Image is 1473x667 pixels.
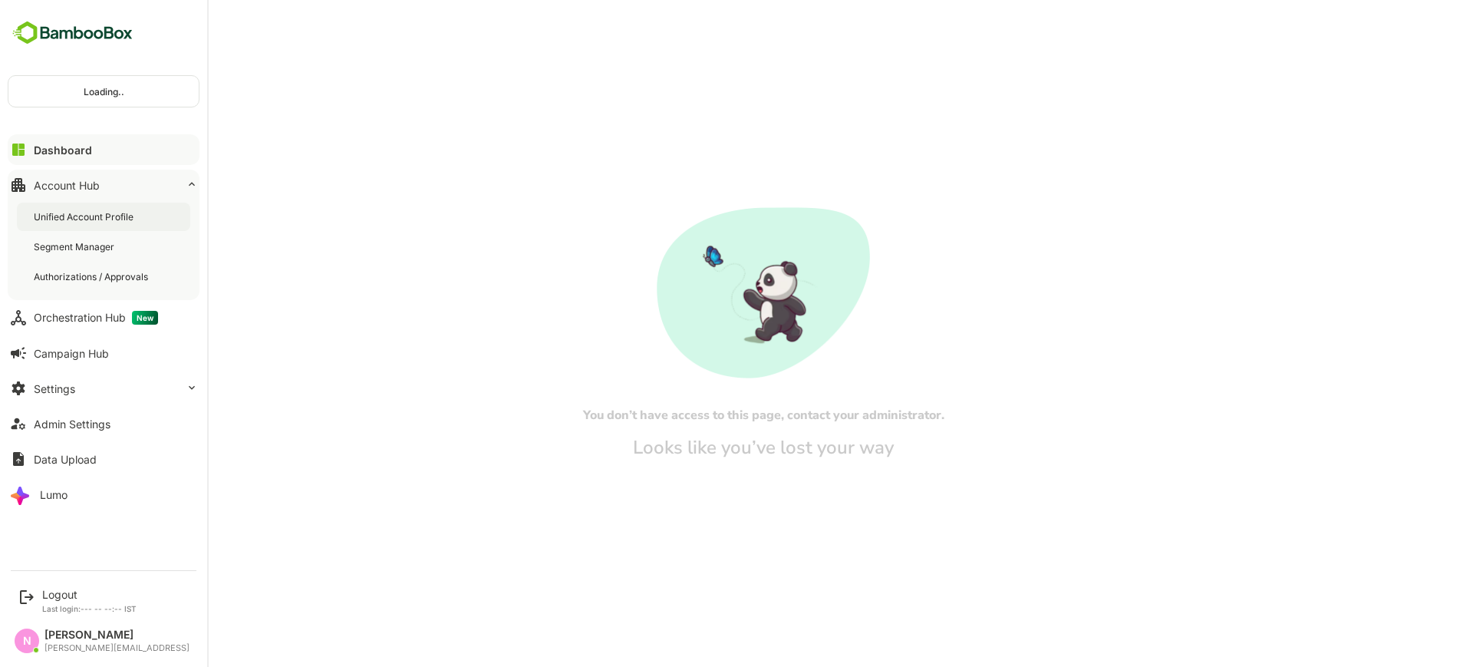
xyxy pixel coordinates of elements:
div: N [15,629,39,653]
div: Settings [34,382,75,395]
button: Lumo [8,479,199,510]
div: Admin Settings [34,418,110,431]
button: Settings [8,373,199,404]
div: [PERSON_NAME][EMAIL_ADDRESS] [44,643,189,653]
h5: Looks like you’ve lost your way [556,435,863,460]
div: Segment Manager [34,240,117,253]
div: Campaign Hub [34,347,109,360]
h6: You don’t have access to this page, contact your administrator. [529,401,891,429]
button: Orchestration HubNew [8,302,199,333]
div: Data Upload [34,453,97,466]
span: New [132,311,158,325]
button: Dashboard [8,134,199,165]
img: No-Access [603,207,817,378]
img: BambooboxFullLogoMark.5f36c76dfaba33ec1ec1367b70bb1252.svg [8,18,137,48]
div: Lumo [40,488,68,501]
button: Admin Settings [8,408,199,439]
div: [PERSON_NAME] [44,629,189,642]
button: Account Hub [8,170,199,200]
div: Dashboard [34,144,92,157]
p: Last login: --- -- --:-- IST [42,604,137,613]
button: Data Upload [8,444,199,474]
div: Logout [42,588,137,601]
div: Orchestration Hub [34,311,158,325]
div: Loading.. [8,76,199,107]
button: Campaign Hub [8,338,199,368]
div: Account Hub [34,179,100,192]
div: Unified Account Profile [34,210,137,223]
div: Authorizations / Approvals [34,270,151,283]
